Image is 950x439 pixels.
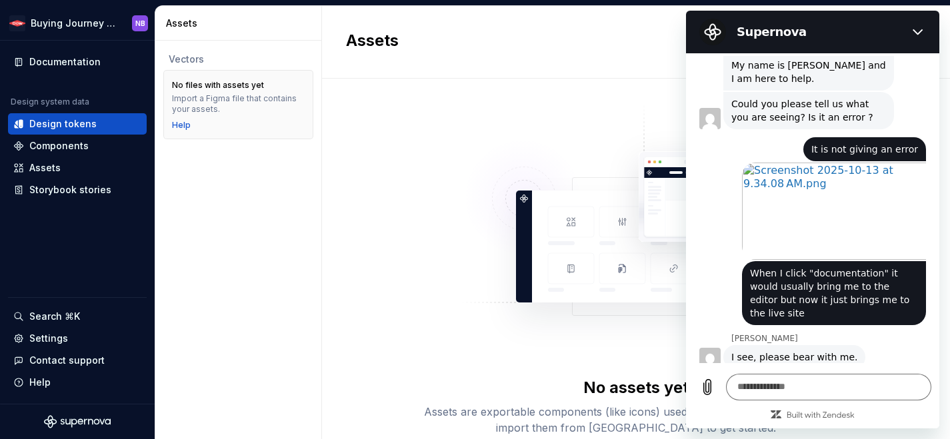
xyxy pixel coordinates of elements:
[135,18,145,29] div: NB
[44,415,111,428] svg: Supernova Logo
[29,139,89,153] div: Components
[8,179,147,201] a: Storybook stories
[29,354,105,367] div: Contact support
[29,161,61,175] div: Assets
[29,376,51,389] div: Help
[172,120,191,131] a: Help
[169,53,308,66] div: Vectors
[346,30,910,51] h2: Assets
[8,306,147,327] button: Search ⌘K
[29,55,101,69] div: Documentation
[166,17,316,30] div: Assets
[29,183,111,197] div: Storybook stories
[3,9,152,37] button: Buying Journey BlueprintNB
[583,377,689,398] div: No assets yet
[11,97,89,107] div: Design system data
[29,117,97,131] div: Design tokens
[31,17,116,30] div: Buying Journey Blueprint
[8,135,147,157] a: Components
[9,15,25,31] img: ebcb961f-3702-4f4f-81a3-20bbd08d1a2b.png
[686,11,939,428] iframe: Messaging window
[8,328,147,349] a: Settings
[8,372,147,393] button: Help
[8,51,147,73] a: Documentation
[172,93,305,115] div: Import a Figma file that contains your assets.
[172,80,264,91] div: No files with assets yet
[8,113,147,135] a: Design tokens
[8,157,147,179] a: Assets
[423,404,849,436] div: Assets are exportable components (like icons) used in your design system. You can import them fro...
[29,332,68,345] div: Settings
[29,310,80,323] div: Search ⌘K
[8,350,147,371] button: Contact support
